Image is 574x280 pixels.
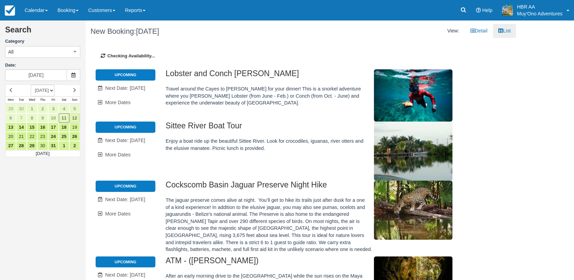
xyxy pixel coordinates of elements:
h2: Lobster and Conch [PERSON_NAME] [166,69,471,82]
th: Fri [48,96,59,104]
a: 30 [16,104,27,113]
a: Next Date: [DATE] [96,193,155,207]
span: More Dates [105,211,130,216]
li: Upcoming [96,122,155,132]
a: 1 [59,141,69,150]
a: 5 [69,104,80,113]
a: Detail [465,24,493,38]
a: 27 [5,141,16,150]
a: 8 [27,113,37,123]
a: 25 [59,132,69,141]
a: 20 [5,132,16,141]
a: 16 [37,123,48,132]
th: Thu [37,96,48,104]
h2: Search [5,26,80,38]
th: Tue [16,96,27,104]
button: All [5,46,80,58]
th: Sat [59,96,69,104]
img: M104-1 [374,181,452,240]
li: Upcoming [96,69,155,80]
label: Date: [5,62,80,69]
i: Help [476,8,481,13]
a: 30 [37,141,48,150]
div: Checking Availability... [90,43,511,70]
p: Enjoy a boat ride up the beautiful Sittee River. Look for crocodiles, iguanas, river otters and t... [166,138,471,152]
a: 11 [59,113,69,123]
label: Category [5,38,80,45]
a: Next Date: [DATE] [96,81,155,95]
a: 17 [48,123,59,132]
a: 21 [16,132,27,141]
img: M306-1 [374,69,452,122]
a: 29 [27,141,37,150]
a: 2 [37,104,48,113]
span: Help [482,8,492,13]
a: 29 [5,104,16,113]
p: Travel around the Cayes to [PERSON_NAME] for your dinner! This is a snorkel adventure where you [... [166,85,471,107]
h2: Sittee River Boat Tour [166,122,471,134]
a: 9 [37,113,48,123]
span: Next Date: [DATE] [105,272,145,278]
a: 28 [16,141,27,150]
h2: ATM - ([PERSON_NAME]) [166,256,471,269]
a: 10 [48,113,59,123]
span: [DATE] [136,27,159,36]
img: M307-1 [374,122,452,181]
a: 19 [69,123,80,132]
a: 2 [69,141,80,150]
h2: Cockscomb Basin Jaguar Preserve Night Hike [166,181,471,193]
span: Next Date: [DATE] [105,138,145,143]
a: 6 [5,113,16,123]
span: All [8,48,14,55]
li: Upcoming [96,181,155,192]
li: Upcoming [96,256,155,267]
a: 23 [37,132,48,141]
a: 26 [69,132,80,141]
a: 15 [27,123,37,132]
a: 13 [5,123,16,132]
a: 1 [27,104,37,113]
th: Wed [27,96,37,104]
a: 14 [16,123,27,132]
a: 3 [48,104,59,113]
p: Muy'Ono Adventures [517,10,562,17]
a: 22 [27,132,37,141]
a: 31 [48,141,59,150]
p: HBR AA [517,3,562,10]
span: More Dates [105,152,130,157]
a: 7 [16,113,27,123]
td: [DATE] [5,150,80,157]
a: 24 [48,132,59,141]
a: 12 [69,113,80,123]
li: View: [442,24,464,38]
span: Next Date: [DATE] [105,197,145,202]
a: List [493,24,516,38]
p: The jaguar preserve comes alive at night. You’ll get to hike its trails just after dusk for a one... [166,197,471,253]
a: 4 [59,104,69,113]
span: Next Date: [DATE] [105,85,145,91]
th: Sun [69,96,80,104]
span: More Dates [105,100,130,105]
h1: New Booking: [90,27,295,36]
th: Mon [5,96,16,104]
img: A20 [502,5,513,16]
img: checkfront-main-nav-mini-logo.png [5,5,15,16]
a: Next Date: [DATE] [96,134,155,148]
a: 18 [59,123,69,132]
